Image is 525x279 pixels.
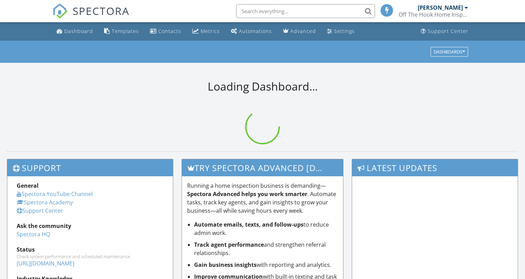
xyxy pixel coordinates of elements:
div: Metrics [201,28,220,34]
div: Dashboards [434,49,465,54]
p: Running a home inspection business is demanding— . Automate tasks, track key agents, and gain ins... [187,181,338,215]
div: Support Center [428,28,468,34]
div: Advanced [290,28,316,34]
div: Automations [239,28,272,34]
div: Templates [112,28,139,34]
div: Off The Hook Home Inspections LLC [399,11,468,18]
h3: Support [7,159,173,176]
div: Check system performance and scheduled maintenance. [17,254,164,259]
input: Search everything... [236,4,375,18]
span: SPECTORA [73,3,130,18]
div: Settings [334,28,355,34]
div: Ask the community [17,222,164,230]
div: Status [17,245,164,254]
div: [PERSON_NAME] [418,4,463,11]
a: Automations (Basic) [228,25,275,38]
li: and strengthen referral relationships. [194,240,338,257]
a: Spectora HQ [17,230,50,238]
strong: Spectora Advanced helps you work smarter [187,190,307,198]
a: [URL][DOMAIN_NAME] [17,260,74,267]
li: with reporting and analytics. [194,261,338,269]
a: SPECTORA [52,9,130,24]
li: to reduce admin work. [194,220,338,237]
h3: Try spectora advanced [DATE] [182,159,343,176]
h3: Latest Updates [352,159,518,176]
a: Support Center [418,25,471,38]
strong: Automate emails, texts, and follow-ups [194,221,303,228]
a: Contacts [147,25,184,38]
a: Support Center [17,207,63,214]
div: Contacts [158,28,181,34]
strong: Gain business insights [194,261,257,269]
a: Advanced [280,25,319,38]
button: Dashboards [431,47,468,57]
a: Metrics [190,25,223,38]
div: Dashboard [64,28,93,34]
a: Dashboard [54,25,96,38]
a: Spectora Academy [17,198,73,206]
strong: Track agent performance [194,241,264,248]
img: The Best Home Inspection Software - Spectora [52,3,68,19]
a: Settings [324,25,358,38]
a: Spectora YouTube Channel [17,190,93,198]
strong: General [17,182,39,189]
a: Templates [101,25,142,38]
